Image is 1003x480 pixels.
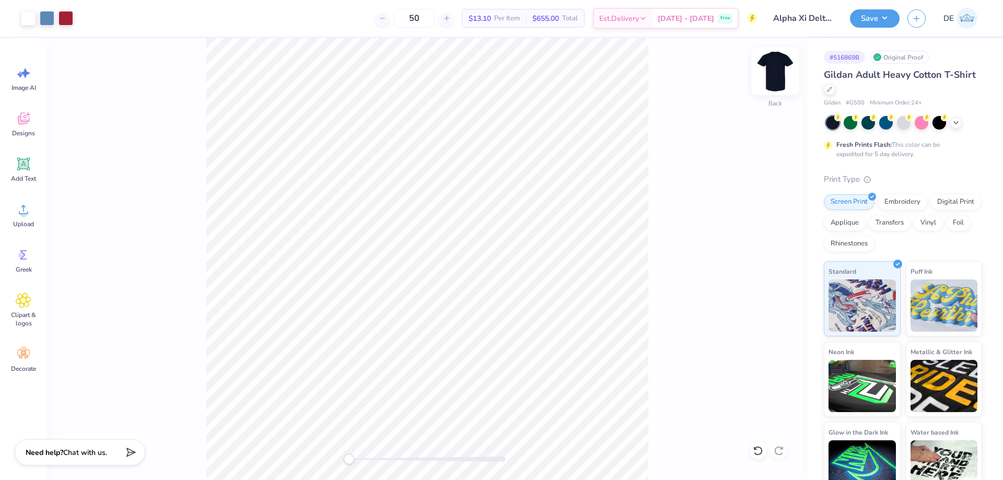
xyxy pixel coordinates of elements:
button: Save [850,9,900,28]
span: Chat with us. [63,448,107,458]
img: Neon Ink [829,360,896,412]
div: This color can be expedited for 5 day delivery. [836,140,965,159]
span: Est. Delivery [599,13,639,24]
strong: Need help? [26,448,63,458]
span: Free [720,15,730,22]
span: Glow in the Dark Ink [829,427,888,438]
span: Standard [829,266,856,277]
img: Metallic & Glitter Ink [911,360,978,412]
div: Applique [824,215,866,231]
div: Original Proof [870,51,929,64]
span: Add Text [11,174,36,183]
span: Minimum Order: 24 + [870,99,922,108]
div: Digital Print [930,194,981,210]
div: Foil [946,215,971,231]
span: Neon Ink [829,346,854,357]
div: Rhinestones [824,236,874,252]
input: Untitled Design [765,8,842,29]
img: Djian Evardoni [957,8,977,29]
span: Decorate [11,365,36,373]
span: [DATE] - [DATE] [658,13,714,24]
span: # G500 [846,99,865,108]
div: Screen Print [824,194,874,210]
div: Back [768,99,782,108]
span: Water based Ink [911,427,959,438]
span: Clipart & logos [6,311,41,327]
span: Total [562,13,578,24]
div: Transfers [869,215,911,231]
div: Vinyl [914,215,943,231]
span: Gildan Adult Heavy Cotton T-Shirt [824,68,976,81]
span: Upload [13,220,34,228]
span: Per Item [494,13,520,24]
div: Print Type [824,173,982,185]
img: Back [754,50,796,92]
div: # 516869B [824,51,865,64]
div: Embroidery [878,194,927,210]
img: Puff Ink [911,279,978,332]
img: Standard [829,279,896,332]
strong: Fresh Prints Flash: [836,141,892,149]
span: Gildan [824,99,841,108]
span: Designs [12,129,35,137]
div: Accessibility label [344,454,354,464]
span: DE [943,13,954,25]
span: Puff Ink [911,266,932,277]
span: Metallic & Glitter Ink [911,346,972,357]
span: Image AI [11,84,36,92]
span: $655.00 [532,13,559,24]
a: DE [939,8,982,29]
span: $13.10 [469,13,491,24]
span: Greek [16,265,32,274]
input: – – [394,9,435,28]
